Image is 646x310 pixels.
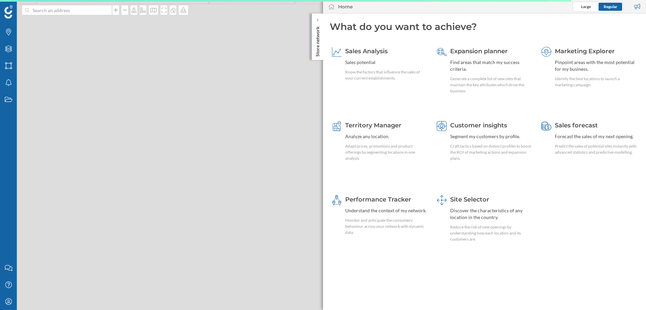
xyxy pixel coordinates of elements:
img: explorer.svg [541,47,551,57]
img: sales-forecast.svg [541,121,551,131]
img: Geoblink Logo [4,5,13,19]
div: Reduce the risk of new openings by understanding how each location and its customers are. [450,224,533,242]
div: Home [338,3,353,10]
img: search-areas.svg [437,47,447,57]
span: Performance Tracker [345,196,411,203]
div: Identify the best locations to launch a marketing campaign. [555,76,637,88]
span: Site Selector [450,196,489,203]
div: Generate a complete list of new sites that maintain the key attributes which drive the business. [450,76,533,94]
p: Store network [314,24,321,57]
div: Find areas that match my success criteria. [450,59,533,72]
img: monitoring-360.svg [332,195,342,205]
div: Forecast the sales of my next opening. [555,133,637,140]
span: Marketing Explorer [555,48,615,55]
div: Pinpoint areas with the most potential for my business. [555,59,637,72]
img: dashboards-manager.svg [437,195,447,205]
div: Segment my customers by profile. [450,133,533,140]
div: Discover the characteristics of any location in the country. [450,207,533,221]
div: Craft tactics based on distinct profiles to boost the ROI of marketing actions and expansion plans. [450,143,533,161]
span: Large [581,4,591,9]
div: Know the factors that influence the sales of your current establishments. [345,69,428,81]
span: Sales Analysis [345,48,388,55]
img: customer-intelligence.svg [437,121,447,131]
div: Monitor and anticipate the consumers' behaviour across your network with dynamic data. [345,217,428,236]
span: Sales forecast [555,122,598,129]
div: What do you want to achieve? [330,20,639,33]
div: Sales potential [345,59,428,66]
div: Predict the sales of potential sites instantly with advanced statistics and predictive modelling. [555,143,637,155]
img: sales-explainer.svg [332,47,342,57]
div: Adapt prices, promotions and product offerings by segmenting locations in one analysis. [345,143,428,161]
div: Analyze any location. [345,133,428,140]
span: Expansion planner [450,48,508,55]
span: Customer insights [450,122,507,129]
div: Understand the context of my network. [345,207,428,214]
span: Territory Manager [345,122,401,129]
span: Regular [604,4,617,9]
img: territory-manager.svg [332,121,342,131]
